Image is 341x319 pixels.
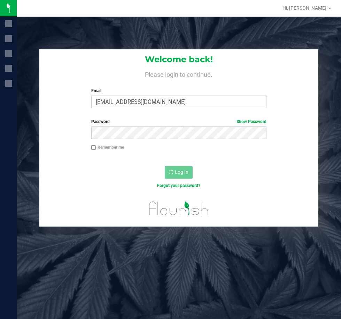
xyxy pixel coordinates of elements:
[282,5,328,11] span: Hi, [PERSON_NAME]!
[39,69,318,78] h4: Please login to continue.
[165,166,193,179] button: Log In
[91,145,96,150] input: Remember me
[91,88,267,94] label: Email
[144,196,214,221] img: flourish_logo.svg
[237,119,266,124] a: Show Password
[39,55,318,64] h1: Welcome back!
[91,144,124,150] label: Remember me
[157,183,200,188] a: Forgot your password?
[91,119,110,124] span: Password
[175,169,188,175] span: Log In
